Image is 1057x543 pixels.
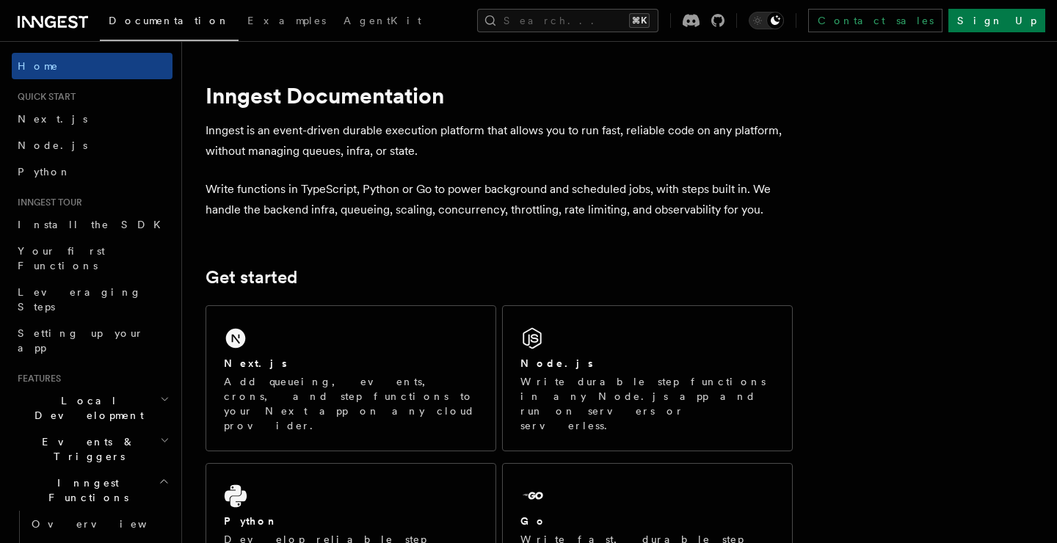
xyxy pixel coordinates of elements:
[12,158,172,185] a: Python
[109,15,230,26] span: Documentation
[18,327,144,354] span: Setting up your app
[12,211,172,238] a: Install the SDK
[206,305,496,451] a: Next.jsAdd queueing, events, crons, and step functions to your Next app on any cloud provider.
[18,166,71,178] span: Python
[206,82,793,109] h1: Inngest Documentation
[18,245,105,271] span: Your first Functions
[12,106,172,132] a: Next.js
[12,197,82,208] span: Inngest tour
[18,219,170,230] span: Install the SDK
[520,356,593,371] h2: Node.js
[18,113,87,125] span: Next.js
[344,15,421,26] span: AgentKit
[12,279,172,320] a: Leveraging Steps
[520,374,774,433] p: Write durable step functions in any Node.js app and run on servers or serverless.
[224,374,478,433] p: Add queueing, events, crons, and step functions to your Next app on any cloud provider.
[12,238,172,279] a: Your first Functions
[502,305,793,451] a: Node.jsWrite durable step functions in any Node.js app and run on servers or serverless.
[206,179,793,220] p: Write functions in TypeScript, Python or Go to power background and scheduled jobs, with steps bu...
[749,12,784,29] button: Toggle dark mode
[948,9,1045,32] a: Sign Up
[18,59,59,73] span: Home
[12,320,172,361] a: Setting up your app
[12,132,172,158] a: Node.js
[206,267,297,288] a: Get started
[629,13,650,28] kbd: ⌘K
[32,518,183,530] span: Overview
[808,9,942,32] a: Contact sales
[12,434,160,464] span: Events & Triggers
[12,429,172,470] button: Events & Triggers
[12,470,172,511] button: Inngest Functions
[335,4,430,40] a: AgentKit
[224,514,278,528] h2: Python
[520,514,547,528] h2: Go
[26,511,172,537] a: Overview
[12,91,76,103] span: Quick start
[247,15,326,26] span: Examples
[18,139,87,151] span: Node.js
[12,387,172,429] button: Local Development
[12,475,159,505] span: Inngest Functions
[206,120,793,161] p: Inngest is an event-driven durable execution platform that allows you to run fast, reliable code ...
[224,356,287,371] h2: Next.js
[12,373,61,385] span: Features
[239,4,335,40] a: Examples
[18,286,142,313] span: Leveraging Steps
[12,393,160,423] span: Local Development
[477,9,658,32] button: Search...⌘K
[100,4,239,41] a: Documentation
[12,53,172,79] a: Home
